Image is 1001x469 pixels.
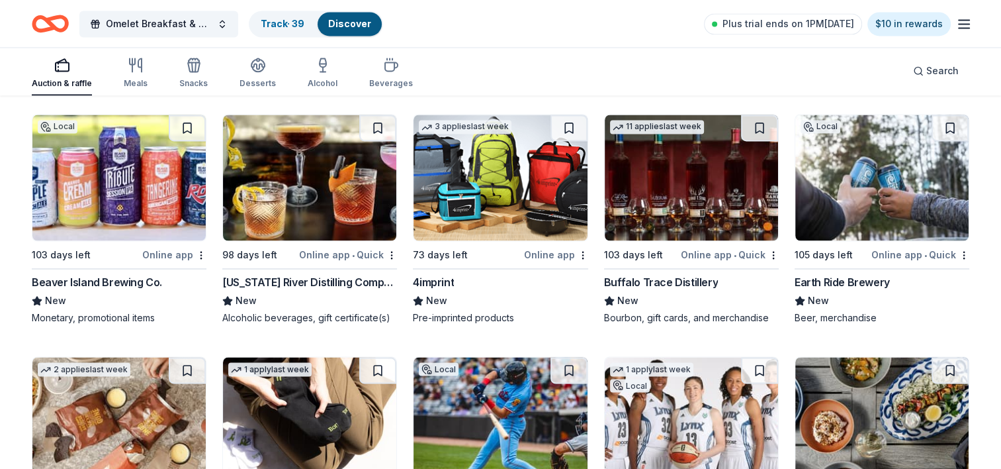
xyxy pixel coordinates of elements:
span: Omelet Breakfast & Silent Auction Fundraiser [106,16,212,32]
div: Alcoholic beverages, gift certificate(s) [222,311,397,325]
div: 103 days left [604,247,663,263]
a: Discover [328,18,371,29]
button: Desserts [239,52,276,95]
span: New [236,293,257,309]
div: 98 days left [222,247,277,263]
span: Search [926,63,959,79]
div: Buffalo Trace Distillery [604,274,718,290]
div: Pre-imprinted products [413,311,588,325]
a: Plus trial ends on 1PM[DATE] [704,13,862,34]
button: Track· 39Discover [249,11,383,37]
div: 1 apply last week [228,362,312,376]
a: $10 in rewards [867,12,951,36]
div: 103 days left [32,247,91,263]
div: Local [610,379,650,392]
a: Track· 39 [261,18,304,29]
div: Earth Ride Brewery [795,274,890,290]
div: Desserts [239,78,276,89]
span: • [352,250,355,260]
a: Image for Mississippi River Distilling Company98 days leftOnline app•Quick[US_STATE] River Distil... [222,114,397,325]
div: Online app [524,246,588,263]
div: 73 days left [413,247,468,263]
img: Image for 4imprint [413,115,587,240]
button: Search [902,58,969,84]
div: Beverages [369,78,413,89]
img: Image for Earth Ride Brewery [795,115,969,240]
span: New [617,293,638,309]
div: Online app Quick [299,246,397,263]
div: Beer, merchandise [795,311,969,325]
a: Home [32,8,69,39]
div: 3 applies last week [419,120,511,134]
div: Online app [142,246,206,263]
div: Bourbon, gift cards, and merchandise [604,311,779,325]
div: 4imprint [413,274,454,290]
div: 105 days left [795,247,853,263]
div: Local [38,120,77,133]
button: Meals [124,52,148,95]
span: New [45,293,66,309]
div: Online app Quick [871,246,969,263]
div: Meals [124,78,148,89]
span: New [426,293,447,309]
a: Image for 4imprint3 applieslast week73 days leftOnline app4imprintNewPre-imprinted products [413,114,588,325]
div: Snacks [179,78,208,89]
a: Image for Beaver Island Brewing Co.Local103 days leftOnline appBeaver Island Brewing Co.NewMoneta... [32,114,206,325]
div: [US_STATE] River Distilling Company [222,274,397,290]
div: Online app Quick [681,246,779,263]
div: 11 applies last week [610,120,704,134]
div: Beaver Island Brewing Co. [32,274,162,290]
span: Plus trial ends on 1PM[DATE] [722,16,854,32]
img: Image for Buffalo Trace Distillery [605,115,778,240]
div: 1 apply last week [610,362,693,376]
button: Snacks [179,52,208,95]
div: Auction & raffle [32,78,92,89]
img: Image for Beaver Island Brewing Co. [32,115,206,240]
span: • [734,250,736,260]
div: Local [419,362,458,376]
button: Beverages [369,52,413,95]
button: Alcohol [308,52,337,95]
a: Image for Earth Ride BreweryLocal105 days leftOnline app•QuickEarth Ride BreweryNewBeer, merchandise [795,114,969,325]
button: Omelet Breakfast & Silent Auction Fundraiser [79,11,238,37]
button: Auction & raffle [32,52,92,95]
div: Alcohol [308,78,337,89]
img: Image for Mississippi River Distilling Company [223,115,396,240]
div: Monetary, promotional items [32,311,206,325]
span: • [924,250,927,260]
a: Image for Buffalo Trace Distillery11 applieslast week103 days leftOnline app•QuickBuffalo Trace D... [604,114,779,325]
div: 2 applies last week [38,362,130,376]
div: Local [801,120,840,133]
span: New [808,293,829,309]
